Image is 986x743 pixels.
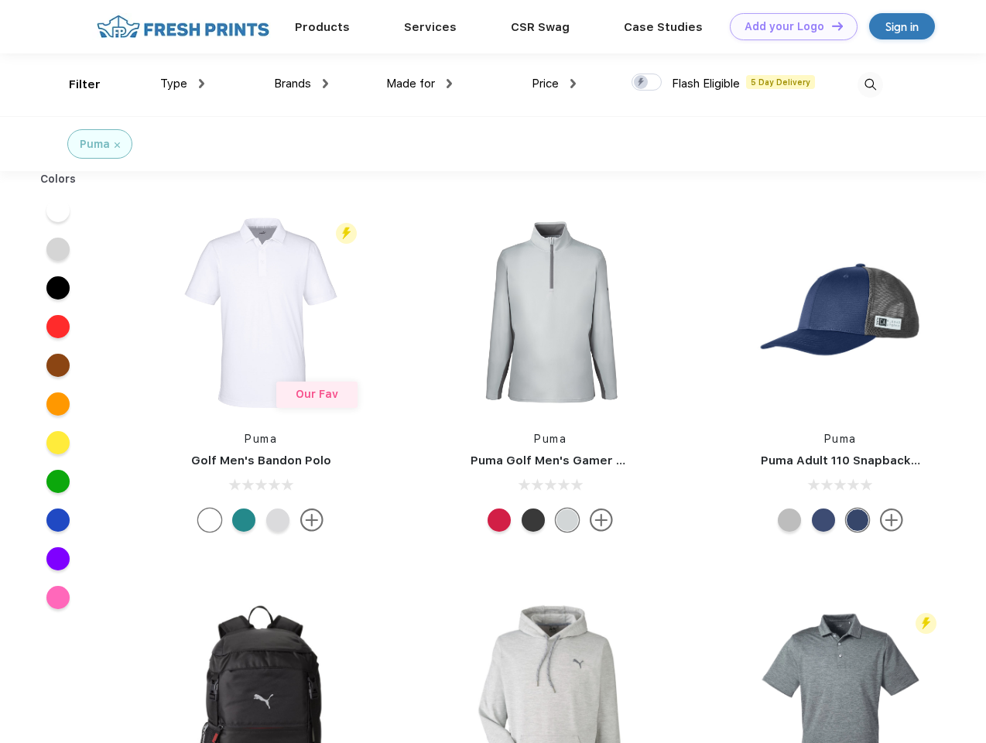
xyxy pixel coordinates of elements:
[824,433,857,445] a: Puma
[160,77,187,91] span: Type
[556,508,579,532] div: High Rise
[885,18,919,36] div: Sign in
[232,508,255,532] div: Green Lagoon
[738,210,943,416] img: func=resize&h=266
[570,79,576,88] img: dropdown.png
[880,508,903,532] img: more.svg
[590,508,613,532] img: more.svg
[858,72,883,98] img: desktop_search.svg
[404,20,457,34] a: Services
[199,79,204,88] img: dropdown.png
[29,171,88,187] div: Colors
[296,388,338,400] span: Our Fav
[386,77,435,91] span: Made for
[336,223,357,244] img: flash_active_toggle.svg
[471,454,715,467] a: Puma Golf Men's Gamer Golf Quarter-Zip
[92,13,274,40] img: fo%20logo%202.webp
[158,210,364,416] img: func=resize&h=266
[300,508,324,532] img: more.svg
[447,210,653,416] img: func=resize&h=266
[245,433,277,445] a: Puma
[522,508,545,532] div: Puma Black
[778,508,801,532] div: Quarry with Brt Whit
[115,142,120,148] img: filter_cancel.svg
[69,76,101,94] div: Filter
[295,20,350,34] a: Products
[511,20,570,34] a: CSR Swag
[266,508,289,532] div: High Rise
[488,508,511,532] div: Ski Patrol
[274,77,311,91] span: Brands
[672,77,740,91] span: Flash Eligible
[832,22,843,30] img: DT
[198,508,221,532] div: Bright White
[532,77,559,91] span: Price
[812,508,835,532] div: Peacoat Qut Shd
[80,136,110,152] div: Puma
[745,20,824,33] div: Add your Logo
[846,508,869,532] div: Peacoat with Qut Shd
[916,613,936,634] img: flash_active_toggle.svg
[447,79,452,88] img: dropdown.png
[869,13,935,39] a: Sign in
[323,79,328,88] img: dropdown.png
[191,454,331,467] a: Golf Men's Bandon Polo
[534,433,567,445] a: Puma
[746,75,815,89] span: 5 Day Delivery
